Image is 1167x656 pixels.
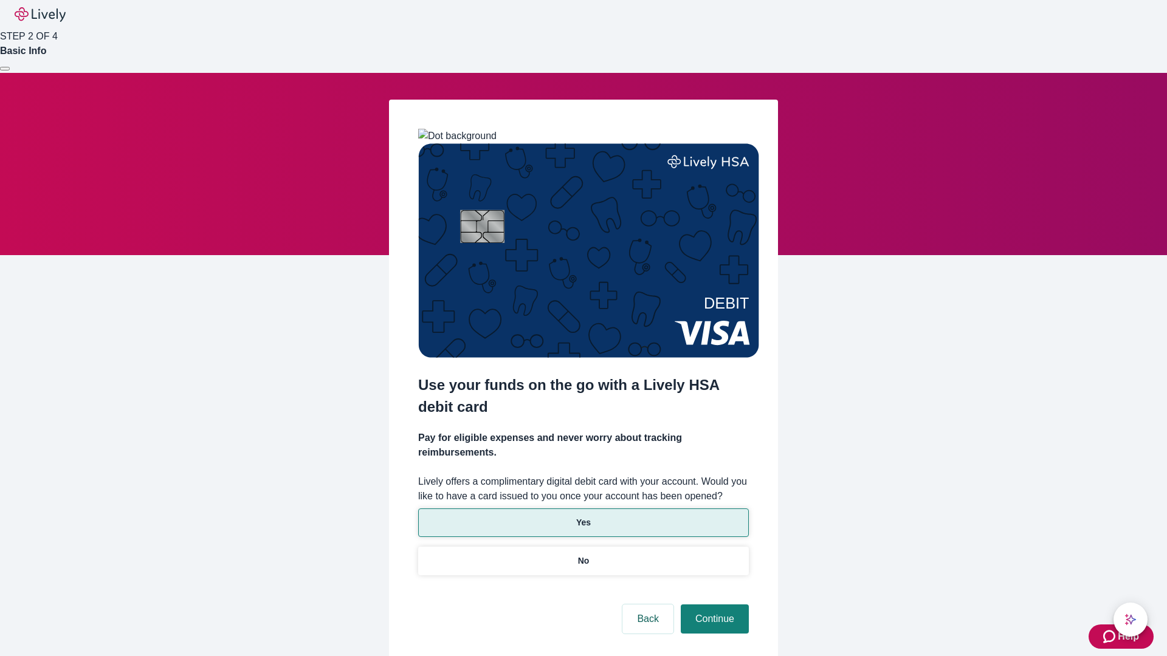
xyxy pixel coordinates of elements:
[418,374,749,418] h2: Use your funds on the go with a Lively HSA debit card
[15,7,66,22] img: Lively
[576,516,591,529] p: Yes
[1124,613,1137,626] svg: Lively AI Assistant
[1118,629,1139,644] span: Help
[681,604,749,634] button: Continue
[418,431,749,460] h4: Pay for eligible expenses and never worry about tracking reimbursements.
[418,508,749,537] button: Yes
[418,547,749,575] button: No
[1103,629,1118,644] svg: Zendesk support icon
[1114,603,1148,637] button: chat
[418,474,749,504] label: Lively offers a complimentary digital debit card with your account. Would you like to have a card...
[578,555,590,567] p: No
[1089,624,1154,649] button: Zendesk support iconHelp
[418,143,759,358] img: Debit card
[622,604,673,634] button: Back
[418,129,497,143] img: Dot background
